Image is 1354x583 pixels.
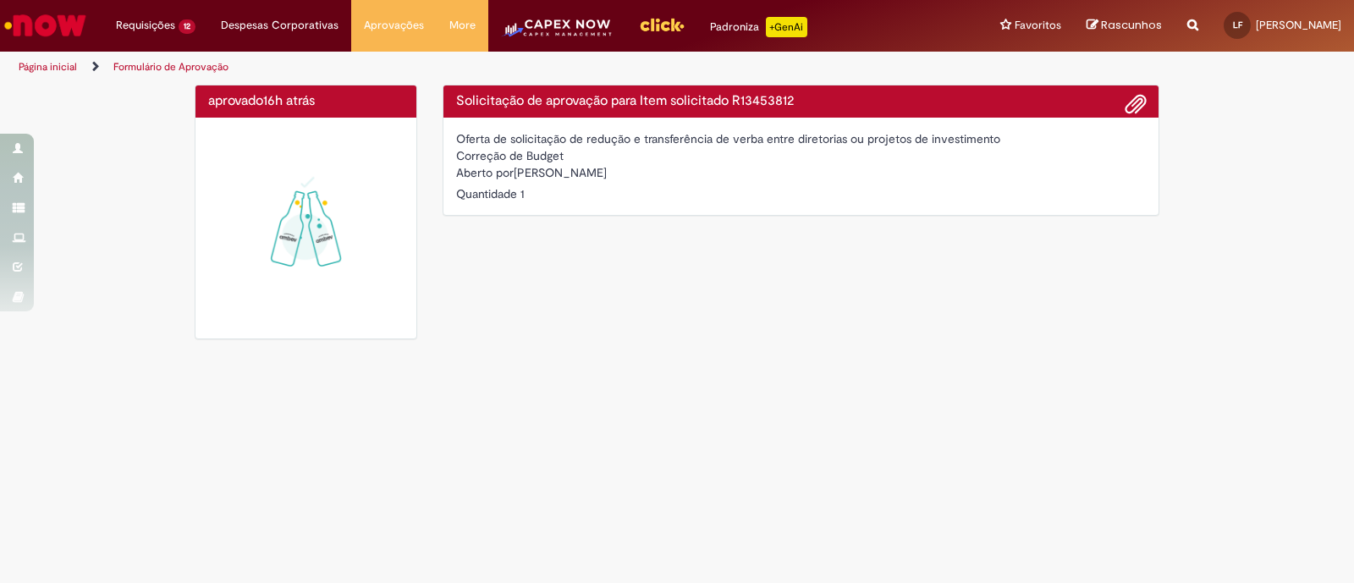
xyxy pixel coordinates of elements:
span: Aprovações [364,17,424,34]
div: Correção de Budget [456,147,1147,164]
div: [PERSON_NAME] [456,164,1147,185]
span: [PERSON_NAME] [1256,18,1341,32]
img: ServiceNow [2,8,89,42]
span: LF [1233,19,1242,30]
img: CapexLogo5.png [501,17,614,51]
div: Oferta de solicitação de redução e transferência de verba entre diretorias ou projetos de investi... [456,130,1147,147]
div: Padroniza [710,17,807,37]
h4: Solicitação de aprovação para Item solicitado R13453812 [456,94,1147,109]
label: Aberto por [456,164,514,181]
img: sucesso_1.gif [208,130,404,326]
span: Despesas Corporativas [221,17,338,34]
span: 12 [179,19,195,34]
div: Quantidade 1 [456,185,1147,202]
span: 16h atrás [263,92,315,109]
h4: aprovado [208,94,404,109]
span: Favoritos [1015,17,1061,34]
p: +GenAi [766,17,807,37]
img: click_logo_yellow_360x200.png [639,12,685,37]
ul: Trilhas de página [13,52,890,83]
time: 27/08/2025 17:13:30 [263,92,315,109]
span: Rascunhos [1101,17,1162,33]
a: Rascunhos [1087,18,1162,34]
a: Formulário de Aprovação [113,60,228,74]
a: Página inicial [19,60,77,74]
span: Requisições [116,17,175,34]
span: More [449,17,476,34]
